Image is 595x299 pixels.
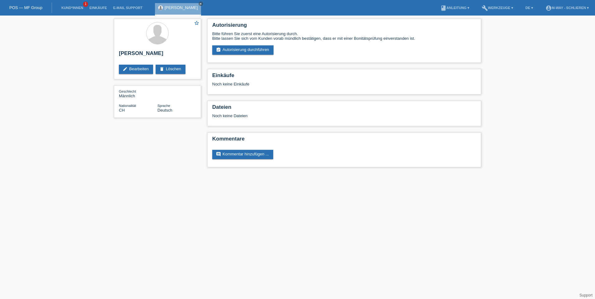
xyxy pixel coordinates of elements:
i: comment [216,152,221,157]
i: edit [123,67,128,71]
i: assignment_turned_in [216,47,221,52]
i: account_circle [546,5,552,11]
div: Bitte führen Sie zuerst eine Autorisierung durch. Bitte lassen Sie sich vom Kunden vorab mündlich... [212,31,476,41]
a: [PERSON_NAME] [165,5,198,10]
a: E-Mail Support [110,6,146,10]
h2: [PERSON_NAME] [119,50,196,60]
a: close [199,2,203,6]
h2: Einkäufe [212,72,476,82]
a: Einkäufe [86,6,110,10]
i: build [482,5,488,11]
a: Kund*innen [58,6,86,10]
h2: Dateien [212,104,476,113]
a: POS — MF Group [9,5,42,10]
i: delete [159,67,164,71]
a: star_border [194,20,199,27]
a: assignment_turned_inAutorisierung durchführen [212,45,274,55]
i: close [199,2,202,5]
div: Noch keine Dateien [212,113,402,118]
a: deleteLöschen [156,65,185,74]
a: commentKommentar hinzufügen ... [212,150,273,159]
div: Männlich [119,89,157,98]
span: Schweiz [119,108,125,113]
i: star_border [194,20,199,26]
span: Sprache [157,104,170,108]
h2: Kommentare [212,136,476,145]
i: book [440,5,447,11]
a: Support [579,293,593,297]
a: editBearbeiten [119,65,153,74]
a: account_circlem-way - Schlieren ▾ [542,6,592,10]
a: DE ▾ [522,6,536,10]
a: bookAnleitung ▾ [437,6,472,10]
a: buildWerkzeuge ▾ [479,6,516,10]
h2: Autorisierung [212,22,476,31]
div: Noch keine Einkäufe [212,82,476,91]
span: 1 [83,2,88,7]
span: Deutsch [157,108,172,113]
span: Nationalität [119,104,136,108]
span: Geschlecht [119,90,136,93]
